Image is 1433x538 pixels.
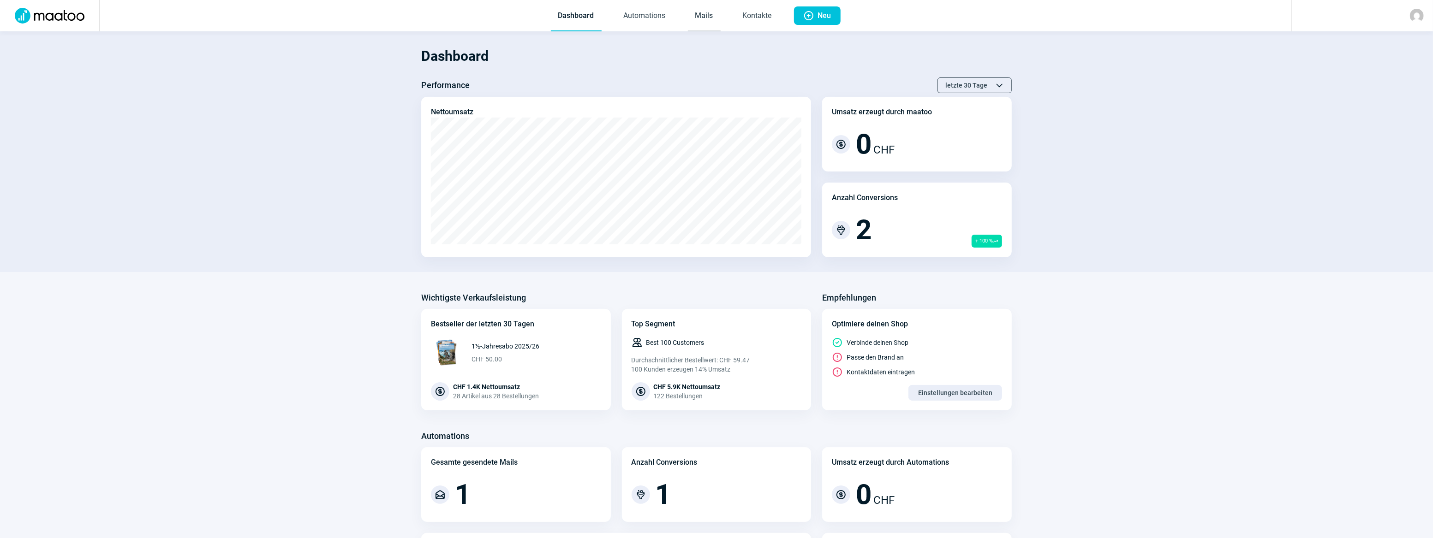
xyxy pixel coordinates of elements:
[735,1,779,31] a: Kontakte
[856,481,872,508] span: 0
[421,41,1012,72] h1: Dashboard
[832,192,898,203] div: Anzahl Conversions
[873,142,895,158] span: CHF
[453,391,539,401] div: 28 Artikel aus 28 Bestellungen
[908,385,1002,401] button: Einstellungen bearbeiten
[551,1,602,31] a: Dashboard
[822,290,876,305] h3: Empfehlungen
[654,382,721,391] div: CHF 5.9K Nettoumsatz
[431,106,473,118] div: Nettoumsatz
[1410,9,1424,23] img: avatar
[455,481,471,508] span: 1
[646,338,705,347] span: Best 100 Customers
[654,391,721,401] div: 122 Bestellungen
[818,6,831,25] span: Neu
[431,337,462,368] img: 68x68
[421,290,526,305] h3: Wichtigste Verkaufsleistung
[632,319,802,330] div: Top Segment
[472,355,539,364] span: CHF 50.00
[431,319,601,330] div: Bestseller der letzten 30 Tagen
[856,216,872,244] span: 2
[472,342,539,351] span: 1½-Jahresabo 2025/26
[9,8,90,24] img: Logo
[856,130,872,158] span: 0
[873,492,895,508] span: CHF
[794,6,841,25] button: Neu
[616,1,673,31] a: Automations
[918,385,992,400] span: Einstellungen bearbeiten
[632,355,802,374] div: Durchschnittlicher Bestellwert: CHF 59.47 100 Kunden erzeugen 14% Umsatz
[431,457,518,468] div: Gesamte gesendete Mails
[945,78,987,93] span: letzte 30 Tage
[688,1,721,31] a: Mails
[632,457,698,468] div: Anzahl Conversions
[421,78,470,93] h3: Performance
[421,429,469,443] h3: Automations
[832,457,949,468] div: Umsatz erzeugt durch Automations
[847,367,915,377] span: Kontaktdaten eintragen
[847,353,904,362] span: Passe den Brand an
[847,338,908,347] span: Verbinde deinen Shop
[832,106,932,118] div: Umsatz erzeugt durch maatoo
[832,319,1002,330] div: Optimiere deinen Shop
[656,481,671,508] span: 1
[972,235,1002,248] span: + 100 %
[453,382,539,391] div: CHF 1.4K Nettoumsatz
